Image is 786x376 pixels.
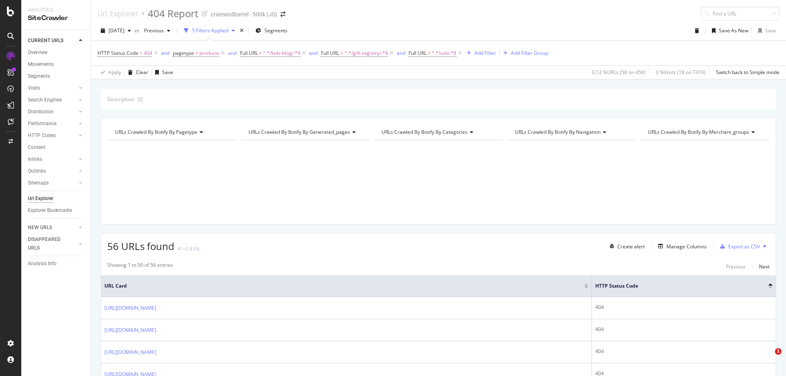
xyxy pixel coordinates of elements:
[28,72,85,81] a: Segments
[104,282,582,290] span: URL Card
[28,48,47,57] div: Overview
[108,27,124,34] span: 2025 Aug. 21st
[28,194,53,203] div: Url Explorer
[340,50,343,56] span: ≠
[148,7,199,20] div: 404 Report
[28,131,56,140] div: HTTP Codes
[428,50,431,56] span: ≠
[136,69,148,76] div: Clear
[28,155,42,164] div: Inlinks
[263,47,300,59] span: ^.*/kids-blog/.*$
[592,69,646,76] div: 0.12 % URLs ( 56 on 45K )
[775,348,781,355] span: 1
[113,126,229,139] h4: URLs Crawled By Botify By pagetype
[141,24,174,37] button: Previous
[666,243,707,250] div: Manage Columns
[511,50,548,56] div: Add Filter Group
[28,235,77,252] a: DISAPPEARED URLS
[28,108,77,116] a: Distribution
[28,14,84,23] div: SiteCrawler
[28,131,77,140] a: HTTP Codes
[28,60,54,69] div: Movements
[409,50,427,56] span: Full URL
[28,259,85,268] a: Analysis Info
[309,50,318,56] div: and
[228,49,237,57] button: and
[28,84,77,92] a: Visits
[140,50,142,56] span: =
[28,48,85,57] a: Overview
[264,27,287,34] span: Segments
[28,96,77,104] a: Search Engines
[28,72,50,81] div: Segments
[726,263,745,270] div: Previous
[617,243,645,250] div: Create alert
[321,50,339,56] span: Full URL
[382,128,468,135] span: URLs Crawled By Botify By categories
[28,194,85,203] a: Url Explorer
[713,66,779,79] button: Switch back to Simple mode
[709,24,748,37] button: Save As New
[28,143,85,152] a: Content
[181,24,238,37] button: 5 Filters Applied
[28,96,62,104] div: Search Engines
[192,27,228,34] div: 5 Filters Applied
[183,245,199,252] div: +1.81%
[195,50,198,56] span: ≠
[28,119,77,128] a: Performance
[104,348,156,356] a: [URL][DOMAIN_NAME]
[716,69,779,76] div: Switch back to Simple mode
[515,128,601,135] span: URLs Crawled By Botify By navigation
[431,47,456,59] span: ^.*/sale.*$
[104,326,156,334] a: [URL][DOMAIN_NAME]
[28,206,85,215] a: Explorer Bookmarks
[474,50,496,56] div: Add Filter
[648,128,749,135] span: URLs Crawled By Botify By merchant_groups
[28,167,77,176] a: Outlinks
[108,69,121,76] div: Apply
[28,167,46,176] div: Outlinks
[765,27,776,34] div: Save
[595,282,756,290] span: HTTP Status Code
[141,27,164,34] span: Previous
[125,66,148,79] button: Clear
[259,50,262,56] span: ≠
[134,27,141,34] span: vs
[759,263,770,270] div: Next
[107,239,174,253] span: 56 URLs found
[28,36,63,45] div: CURRENT URLS
[97,9,138,18] a: Url Explorer
[211,10,277,18] div: crateandbarrel - 500k (JS)
[162,69,173,76] div: Save
[107,261,173,271] div: Showing 1 to 50 of 56 entries
[28,223,77,232] a: NEW URLS
[28,119,56,128] div: Performance
[28,179,49,187] div: Sitemaps
[199,47,219,59] span: products
[397,50,405,56] div: and
[606,240,645,253] button: Create alert
[248,128,350,135] span: URLs Crawled By Botify By generated_pages
[238,27,245,35] div: times
[161,50,169,56] div: and
[755,24,776,37] button: Save
[701,7,779,21] input: Find a URL
[252,24,291,37] button: Segments
[161,49,169,57] button: and
[726,261,745,271] button: Previous
[28,84,40,92] div: Visits
[397,49,405,57] button: and
[728,243,760,250] div: Export as CSV
[758,348,778,368] iframe: Intercom live chat
[28,155,77,164] a: Inlinks
[144,47,152,59] span: 404
[97,66,121,79] button: Apply
[344,47,388,59] span: ^.*/gift-registry/.*$
[28,259,56,268] div: Analysis Info
[228,50,237,56] div: and
[28,143,45,152] div: Content
[28,206,72,215] div: Explorer Bookmarks
[500,48,548,58] button: Add Filter Group
[595,348,772,355] div: 404
[280,11,285,17] div: arrow-right-arrow-left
